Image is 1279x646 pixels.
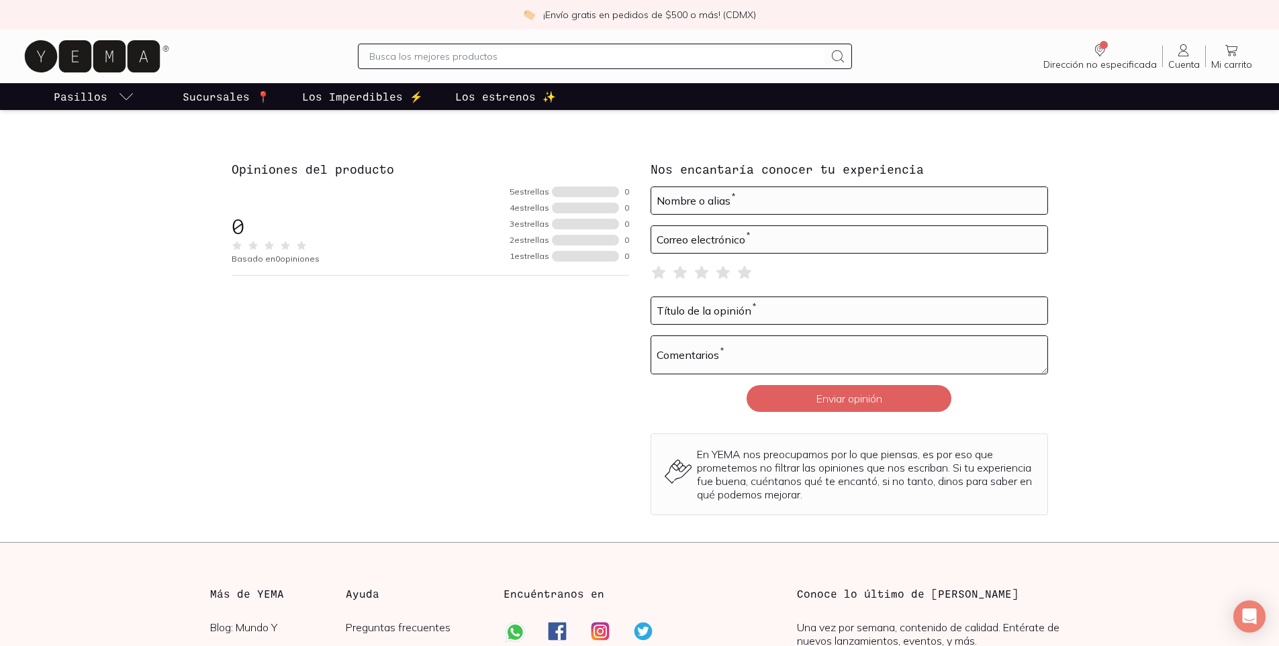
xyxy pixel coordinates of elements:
[1163,42,1205,70] a: Cuenta
[1206,42,1258,70] a: Mi carrito
[210,621,346,634] a: Blog: Mundo Y
[510,252,549,260] div: 1 estrellas
[1233,600,1266,633] div: Open Intercom Messenger
[624,204,629,212] div: 0
[523,9,535,21] img: check
[232,254,320,264] span: Basado en 0 opiniones
[1038,42,1162,70] a: Dirección no especificada
[346,586,482,602] h3: Ayuda
[232,213,244,238] span: 0
[510,204,549,212] div: 4 estrellas
[54,89,107,105] p: Pasillos
[624,236,629,244] div: 0
[453,83,559,110] a: Los estrenos ✨
[624,252,629,260] div: 0
[455,89,556,105] p: Los estrenos ✨
[302,89,423,105] p: Los Imperdibles ⚡️
[504,586,604,602] h3: Encuéntranos en
[510,188,549,196] div: 5 estrellas
[697,447,1034,501] p: En YEMA nos preocupamos por lo que piensas, es por eso que prometemos no filtrar las opiniones qu...
[180,83,273,110] a: Sucursales 📍
[369,48,824,64] input: Busca los mejores productos
[624,220,629,228] div: 0
[51,83,137,110] a: pasillo-todos-link
[543,8,756,21] p: ¡Envío gratis en pedidos de $500 o más! (CDMX)
[299,83,426,110] a: Los Imperdibles ⚡️
[1168,58,1200,70] span: Cuenta
[232,160,629,178] h3: Opiniones del producto
[346,621,482,634] a: Preguntas frecuentes
[183,89,270,105] p: Sucursales 📍
[210,586,346,602] h3: Más de YEMA
[1043,58,1157,70] span: Dirección no especificada
[624,188,629,196] div: 0
[651,160,1048,178] h3: Nos encantaría conocer tu experiencia
[747,385,951,412] button: Enviar opinión
[510,236,549,244] div: 2 estrellas
[797,586,1069,602] h3: Conoce lo último de [PERSON_NAME]
[510,220,549,228] div: 3 estrellas
[1211,58,1252,70] span: Mi carrito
